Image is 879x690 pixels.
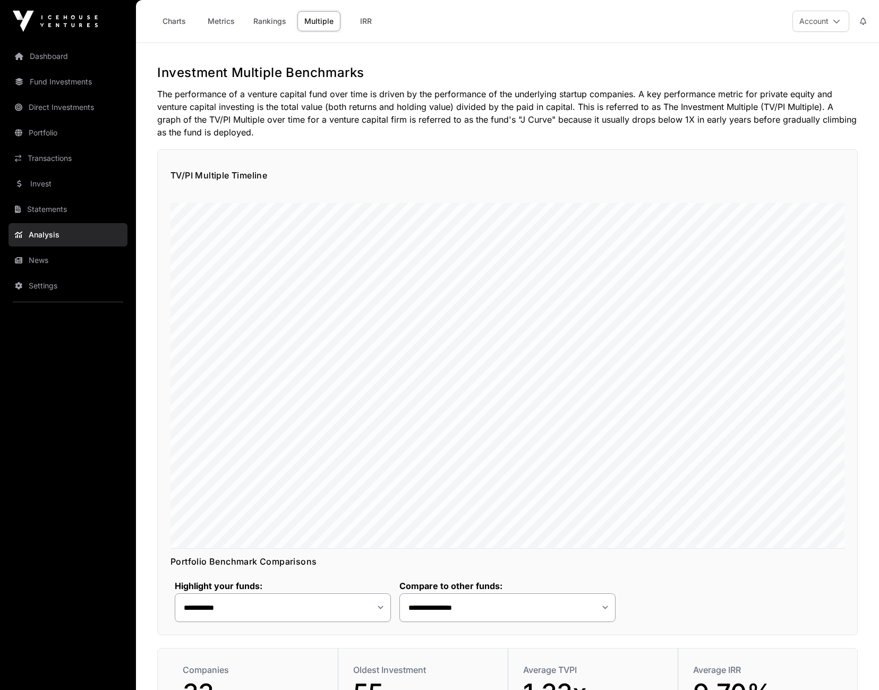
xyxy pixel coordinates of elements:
a: Metrics [200,11,242,31]
label: Highlight your funds: [175,581,391,591]
a: Statements [8,198,127,221]
div: Average TVPI [523,663,663,676]
a: Invest [8,172,127,195]
a: Portfolio [8,121,127,144]
a: News [8,249,127,272]
div: Oldest Investment [353,663,493,676]
div: Companies [183,663,323,676]
a: Analysis [8,223,127,246]
a: Settings [8,274,127,297]
a: Dashboard [8,45,127,68]
a: Multiple [297,11,340,31]
iframe: Chat Widget [826,639,879,690]
a: Charts [153,11,195,31]
a: IRR [345,11,387,31]
h1: Investment Multiple Benchmarks [157,64,858,81]
p: The performance of a venture capital fund over time is driven by the performance of the underlyin... [157,88,858,139]
label: Compare to other funds: [399,581,616,591]
button: Account [792,11,849,32]
img: Icehouse Ventures Logo [13,11,98,32]
a: Rankings [246,11,293,31]
a: Direct Investments [8,96,127,119]
div: Average IRR [693,663,833,676]
h2: Portfolio Benchmark Comparisons [170,555,844,568]
a: Fund Investments [8,70,127,93]
a: Transactions [8,147,127,170]
h2: TV/PI Multiple Timeline [170,169,844,182]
